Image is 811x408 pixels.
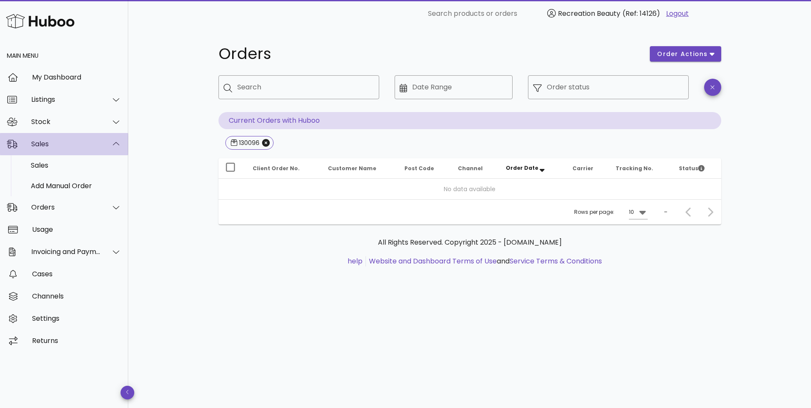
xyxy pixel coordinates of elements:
[404,165,434,172] span: Post Code
[574,200,648,225] div: Rows per page:
[679,165,705,172] span: Status
[609,158,672,179] th: Tracking No.
[32,314,121,322] div: Settings
[32,270,121,278] div: Cases
[572,165,593,172] span: Carrier
[6,12,74,30] img: Huboo Logo
[31,140,101,148] div: Sales
[664,208,667,216] div: –
[225,237,714,248] p: All Rights Reserved. Copyright 2025 - [DOMAIN_NAME]
[348,256,363,266] a: help
[657,50,708,59] span: order actions
[253,165,300,172] span: Client Order No.
[458,165,483,172] span: Channel
[321,158,398,179] th: Customer Name
[398,158,451,179] th: Post Code
[32,292,121,300] div: Channels
[451,158,499,179] th: Channel
[672,158,721,179] th: Status
[31,118,101,126] div: Stock
[650,46,721,62] button: order actions
[629,208,634,216] div: 10
[629,205,648,219] div: 10Rows per page:
[32,225,121,234] div: Usage
[616,165,653,172] span: Tracking No.
[31,203,101,211] div: Orders
[31,95,101,103] div: Listings
[218,112,721,129] p: Current Orders with Huboo
[366,256,602,266] li: and
[328,165,376,172] span: Customer Name
[31,248,101,256] div: Invoicing and Payments
[566,158,608,179] th: Carrier
[666,9,689,19] a: Logout
[499,158,566,179] th: Order Date: Sorted descending. Activate to remove sorting.
[369,256,497,266] a: Website and Dashboard Terms of Use
[31,161,121,169] div: Sales
[622,9,660,18] span: (Ref: 14126)
[558,9,620,18] span: Recreation Beauty
[262,139,270,147] button: Close
[31,182,121,190] div: Add Manual Order
[246,158,321,179] th: Client Order No.
[506,164,538,171] span: Order Date
[237,139,260,147] div: 130096
[510,256,602,266] a: Service Terms & Conditions
[32,73,121,81] div: My Dashboard
[218,179,721,199] td: No data available
[218,46,640,62] h1: Orders
[32,337,121,345] div: Returns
